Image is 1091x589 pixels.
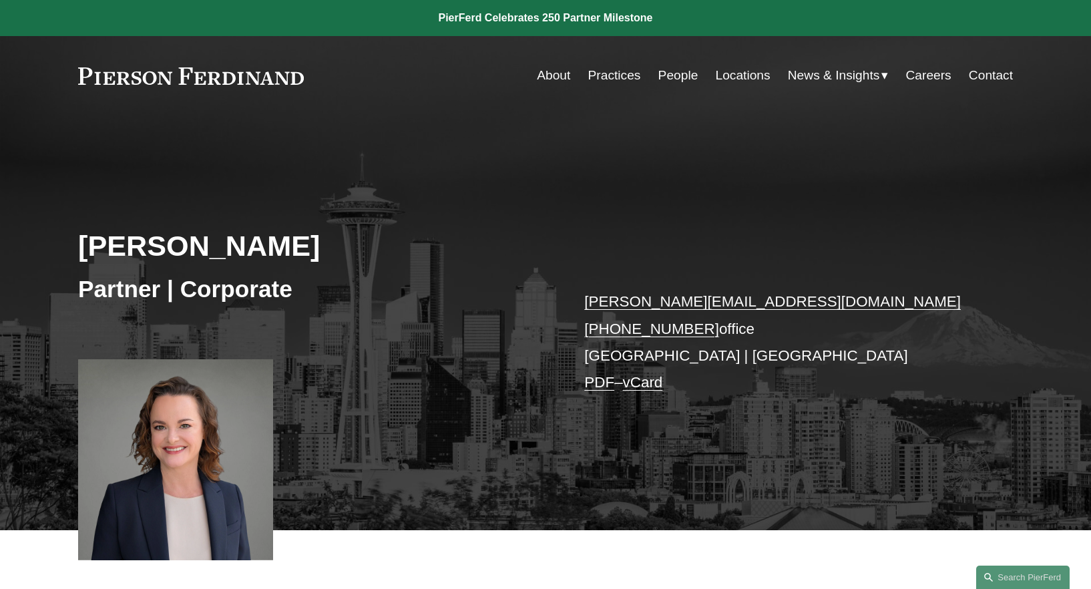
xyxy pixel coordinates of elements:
[788,63,889,88] a: folder dropdown
[78,228,545,263] h2: [PERSON_NAME]
[658,63,698,88] a: People
[588,63,641,88] a: Practices
[584,288,973,396] p: office [GEOGRAPHIC_DATA] | [GEOGRAPHIC_DATA] –
[905,63,951,88] a: Careers
[78,274,545,304] h3: Partner | Corporate
[584,321,719,337] a: [PHONE_NUMBER]
[788,64,880,87] span: News & Insights
[623,374,663,391] a: vCard
[976,566,1070,589] a: Search this site
[715,63,770,88] a: Locations
[969,63,1013,88] a: Contact
[584,374,614,391] a: PDF
[584,293,961,310] a: [PERSON_NAME][EMAIL_ADDRESS][DOMAIN_NAME]
[537,63,570,88] a: About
